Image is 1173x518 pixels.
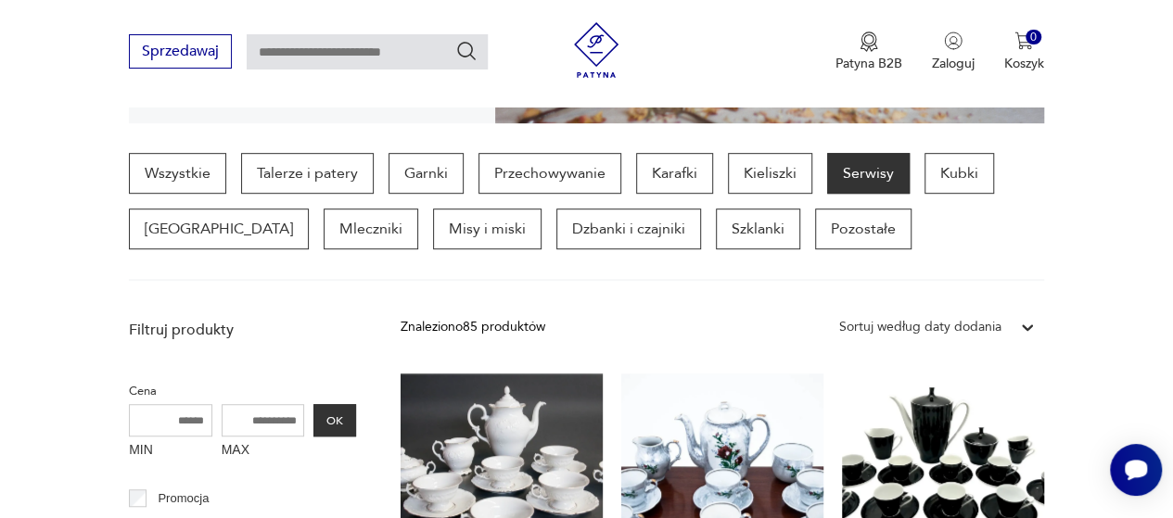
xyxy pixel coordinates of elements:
img: Ikona koszyka [1014,32,1033,50]
a: Kieliszki [728,153,812,194]
p: Filtruj produkty [129,320,356,340]
div: Znaleziono 85 produktów [401,317,545,337]
p: Zaloguj [932,55,975,72]
a: Ikona medaluPatyna B2B [835,32,902,72]
a: Kubki [924,153,994,194]
a: Karafki [636,153,713,194]
a: Garnki [389,153,464,194]
iframe: Smartsupp widget button [1110,444,1162,496]
a: Przechowywanie [478,153,621,194]
button: Szukaj [455,40,478,62]
p: Patyna B2B [835,55,902,72]
a: Szklanki [716,208,800,249]
p: Koszyk [1004,55,1044,72]
div: Sortuj według daty dodania [839,317,1001,337]
img: Ikonka użytkownika [944,32,963,50]
button: Sprzedawaj [129,34,232,69]
a: Sprzedawaj [129,46,232,59]
button: 0Koszyk [1004,32,1044,72]
button: Patyna B2B [835,32,902,72]
img: Ikona medalu [860,32,878,52]
button: OK [313,404,356,436]
a: [GEOGRAPHIC_DATA] [129,208,309,249]
a: Wszystkie [129,153,226,194]
a: Talerze i patery [241,153,374,194]
p: Promocja [158,488,209,509]
div: 0 [1026,30,1041,45]
a: Serwisy [827,153,910,194]
p: Cena [129,381,356,401]
a: Misy i miski [433,208,542,249]
button: Zaloguj [932,32,975,72]
label: MAX [222,436,305,466]
a: Mleczniki [324,208,418,249]
img: Patyna - sklep z meblami i dekoracjami vintage [568,22,624,78]
a: Pozostałe [815,208,912,249]
label: MIN [129,436,212,466]
a: Dzbanki i czajniki [556,208,701,249]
